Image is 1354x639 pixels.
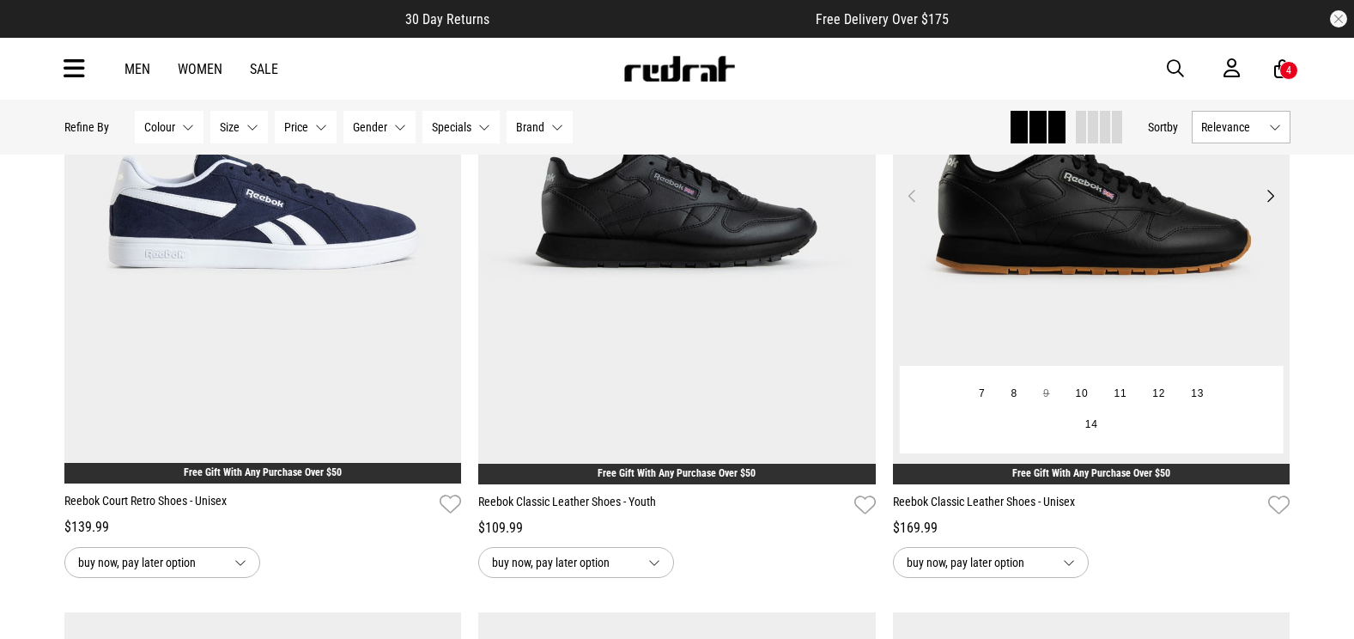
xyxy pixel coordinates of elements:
span: Gender [353,120,387,134]
button: 8 [998,379,1029,410]
div: 4 [1286,64,1291,76]
button: Colour [135,111,203,143]
a: Reebok Classic Leather Shoes - Youth [478,493,847,518]
span: Free Delivery Over $175 [816,11,949,27]
iframe: Customer reviews powered by Trustpilot [524,10,781,27]
a: Free Gift With Any Purchase Over $50 [598,467,756,479]
button: 13 [1178,379,1217,410]
button: 10 [1062,379,1101,410]
button: buy now, pay later option [893,547,1089,578]
span: buy now, pay later option [78,552,221,573]
div: $109.99 [478,518,876,539]
button: Price [275,111,337,143]
span: buy now, pay later option [492,552,634,573]
a: Sale [250,61,278,77]
a: Free Gift With Any Purchase Over $50 [1012,467,1170,479]
span: Price [284,120,308,134]
a: 4 [1274,60,1290,78]
span: Specials [432,120,471,134]
button: Brand [507,111,573,143]
p: Refine By [64,120,109,134]
button: Gender [343,111,416,143]
button: 12 [1139,379,1178,410]
button: Relevance [1192,111,1290,143]
img: Redrat logo [622,56,736,82]
button: buy now, pay later option [64,547,260,578]
button: 14 [1072,410,1111,441]
span: Size [220,120,240,134]
button: Previous [902,186,923,206]
span: Brand [516,120,544,134]
button: 11 [1101,379,1139,410]
a: Reebok Court Retro Shoes - Unisex [64,492,434,517]
button: 9 [1030,379,1062,410]
button: 7 [966,379,998,410]
a: Free Gift With Any Purchase Over $50 [184,466,342,478]
button: buy now, pay later option [478,547,674,578]
button: Sortby [1148,117,1178,137]
button: Size [210,111,268,143]
span: Colour [144,120,175,134]
span: 30 Day Returns [405,11,489,27]
button: Specials [422,111,500,143]
a: Women [178,61,222,77]
button: Open LiveChat chat widget [14,7,65,58]
a: Reebok Classic Leather Shoes - Unisex [893,493,1262,518]
span: Relevance [1201,120,1262,134]
div: $139.99 [64,517,462,538]
span: by [1167,120,1178,134]
a: Men [124,61,150,77]
button: Next [1260,186,1281,206]
span: buy now, pay later option [907,552,1049,573]
div: $169.99 [893,518,1290,539]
